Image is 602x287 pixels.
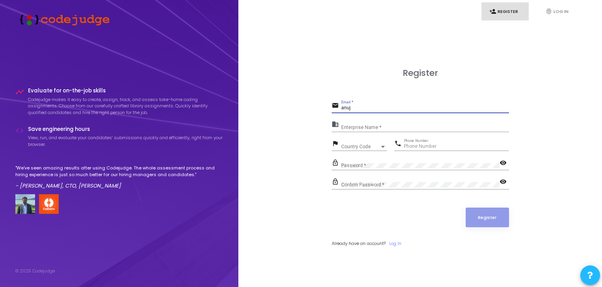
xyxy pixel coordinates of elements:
mat-icon: phone [394,140,404,149]
i: code [15,126,24,135]
mat-icon: lock_outline [332,178,341,187]
p: Codejudge makes it easy to create, assign, track, and assess take-home coding assignments. Choose... [28,96,223,116]
img: company-logo [39,194,59,214]
h4: Evaluate for on-the-job skills [28,88,223,94]
i: fingerprint [545,8,552,15]
a: Log In [389,240,401,247]
mat-icon: email [332,101,341,111]
i: timeline [15,88,24,96]
mat-icon: business [332,120,341,130]
span: Already have an account? [332,240,386,247]
mat-icon: flag [332,140,341,149]
mat-icon: visibility [500,159,509,168]
span: Country Code [341,144,380,149]
p: View, run, and evaluate your candidates’ submissions quickly and efficiently, right from your bro... [28,134,223,147]
img: user image [15,194,35,214]
input: Enterprise Name [341,125,509,130]
mat-icon: lock_outline [332,159,341,168]
a: fingerprintLog In [537,2,585,21]
div: © 2025 Codejudge [15,268,55,274]
input: Phone Number [404,144,509,149]
a: person_addRegister [481,2,529,21]
h3: Register [332,68,509,78]
button: Register [466,208,509,227]
em: - [PERSON_NAME], CTO, [PERSON_NAME] [15,182,121,189]
input: Email [341,105,509,111]
i: person_add [489,8,496,15]
h4: Save engineering hours [28,126,223,132]
mat-icon: visibility [500,178,509,187]
p: "We've seen amazing results after using Codejudge. The whole assessment process and hiring experi... [15,165,223,178]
